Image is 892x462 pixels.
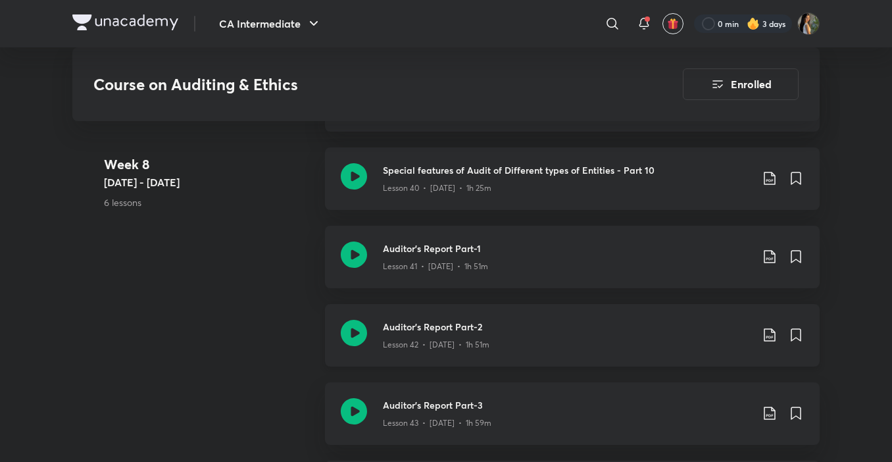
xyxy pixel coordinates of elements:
h4: Week 8 [104,155,314,174]
p: Lesson 41 • [DATE] • 1h 51m [383,261,488,272]
img: avatar [667,18,679,30]
button: CA Intermediate [211,11,330,37]
h3: Auditor's Report Part-3 [383,398,751,412]
a: Company Logo [72,14,178,34]
button: Enrolled [683,68,799,100]
button: avatar [662,13,683,34]
h5: [DATE] - [DATE] [104,174,314,190]
p: Lesson 42 • [DATE] • 1h 51m [383,339,489,351]
a: Auditor's Report Part-3Lesson 43 • [DATE] • 1h 59m [325,382,820,461]
img: Bhumika [797,13,820,35]
p: Lesson 43 • [DATE] • 1h 59m [383,417,491,429]
img: streak [747,17,760,30]
h3: Auditor's Report Part-1 [383,242,751,255]
h3: Special features of Audit of Different types of Entities - Part 10 [383,163,751,177]
p: Lesson 40 • [DATE] • 1h 25m [383,182,491,194]
a: Auditor's Report Part-2Lesson 42 • [DATE] • 1h 51m [325,304,820,382]
img: Company Logo [72,14,178,30]
h3: Course on Auditing & Ethics [93,75,608,94]
p: 6 lessons [104,195,314,209]
h3: Auditor's Report Part-2 [383,320,751,334]
a: Auditor's Report Part-1Lesson 41 • [DATE] • 1h 51m [325,226,820,304]
a: Special features of Audit of Different types of Entities - Part 10Lesson 40 • [DATE] • 1h 25m [325,147,820,226]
